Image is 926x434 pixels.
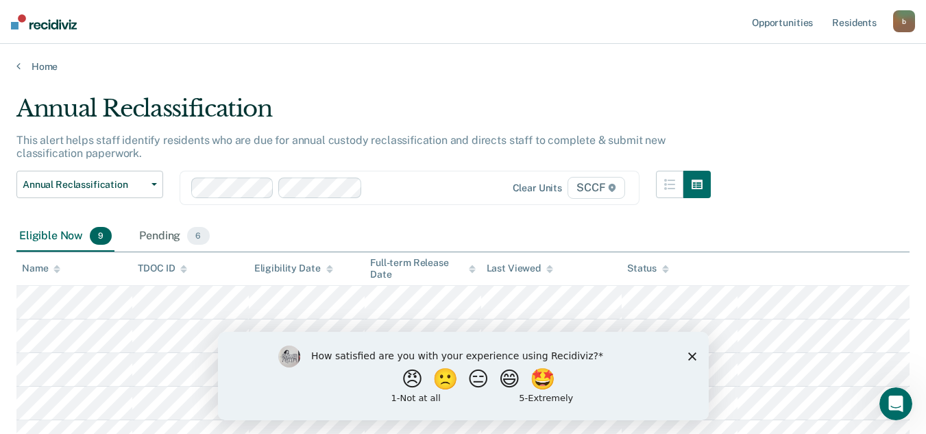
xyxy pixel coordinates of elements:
a: Home [16,60,910,73]
iframe: Intercom live chat [879,387,912,420]
span: 9 [90,227,112,245]
div: Status [627,263,669,274]
div: Clear units [513,182,563,194]
span: Annual Reclassification [23,179,146,191]
div: Full-term Release Date [370,257,475,280]
div: Annual Reclassification [16,95,711,134]
div: Pending6 [136,221,212,252]
div: Eligibility Date [254,263,333,274]
div: Name [22,263,60,274]
img: Recidiviz [11,14,77,29]
button: Annual Reclassification [16,171,163,198]
button: b [893,10,915,32]
div: Last Viewed [487,263,553,274]
div: TDOC ID [138,263,187,274]
iframe: Survey by Kim from Recidiviz [218,332,709,420]
p: This alert helps staff identify residents who are due for annual custody reclassification and dir... [16,134,666,160]
span: SCCF [568,177,625,199]
span: 6 [187,227,209,245]
div: Eligible Now9 [16,221,114,252]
